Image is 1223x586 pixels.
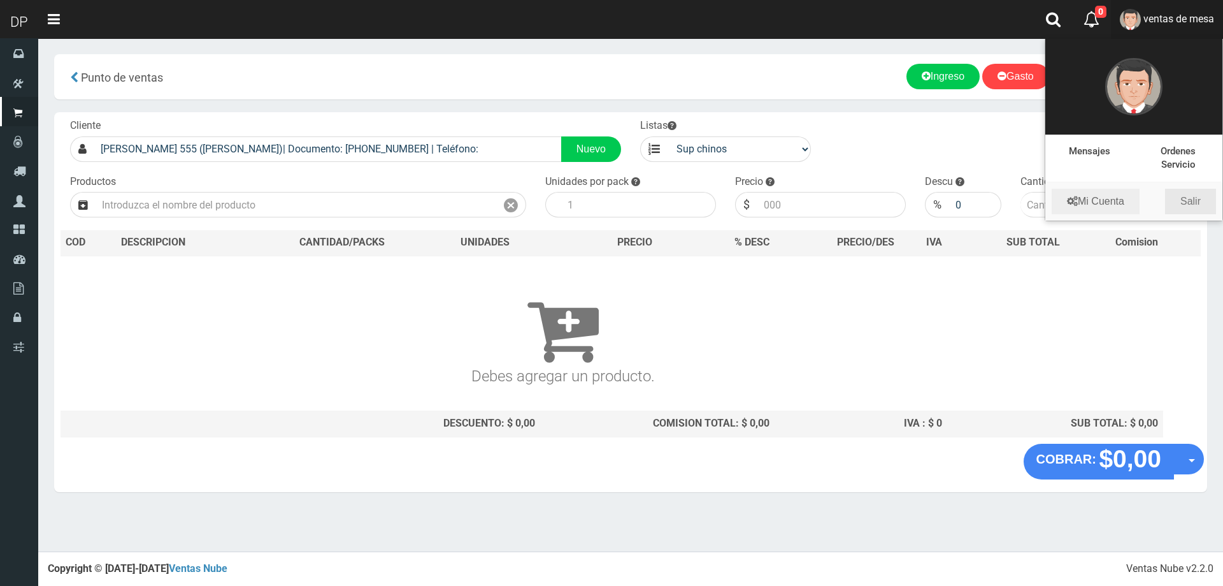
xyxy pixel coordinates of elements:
[1052,189,1140,214] a: Mi Cuenta
[1020,175,1093,189] label: Cantidad/Packs
[925,192,949,217] div: %
[259,416,534,431] div: DESCUENTO: $ 0,00
[952,416,1157,431] div: SUB TOTAL: $ 0,00
[139,236,185,248] span: CRIPCION
[617,235,652,250] span: PRECIO
[757,192,906,217] input: 000
[169,562,227,575] a: Ventas Nube
[1069,145,1110,157] a: Mensajes
[70,175,116,189] label: Productos
[735,192,757,217] div: $
[735,175,763,189] label: Precio
[1115,235,1158,250] span: Comision
[1105,58,1162,115] img: User Image
[1095,6,1106,18] span: 0
[1036,452,1096,466] strong: COBRAR:
[1143,13,1214,25] span: ventas de mesa
[1120,9,1141,30] img: User Image
[926,236,942,248] span: IVA
[561,192,716,217] input: 1
[1099,445,1161,472] strong: $0,00
[640,119,676,133] label: Listas
[545,416,769,431] div: COMISION TOTAL: $ 0,00
[545,175,629,189] label: Unidades por pack
[1126,562,1213,576] div: Ventas Nube v2.2.0
[561,136,621,162] a: Nuevo
[61,230,116,256] th: COD
[81,71,163,84] span: Punto de ventas
[1165,189,1216,214] a: Salir
[431,230,540,256] th: UNIDADES
[1024,444,1175,480] button: COBRAR: $0,00
[780,416,943,431] div: IVA : $ 0
[116,230,254,256] th: DES
[925,175,953,189] label: Descu
[254,230,430,256] th: CANTIDAD/PACKS
[949,192,1001,217] input: 000
[48,562,227,575] strong: Copyright © [DATE]-[DATE]
[734,236,769,248] span: % DESC
[1161,145,1196,170] a: Ordenes Servicio
[1006,235,1060,250] span: SUB TOTAL
[906,64,980,89] a: Ingreso
[70,119,101,133] label: Cliente
[982,64,1049,89] a: Gasto
[837,236,894,248] span: PRECIO/DES
[66,274,1060,385] h3: Debes agregar un producto.
[94,136,562,162] input: Consumidor Final
[1020,192,1121,217] input: Cantidad
[96,192,496,217] input: Introduzca el nombre del producto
